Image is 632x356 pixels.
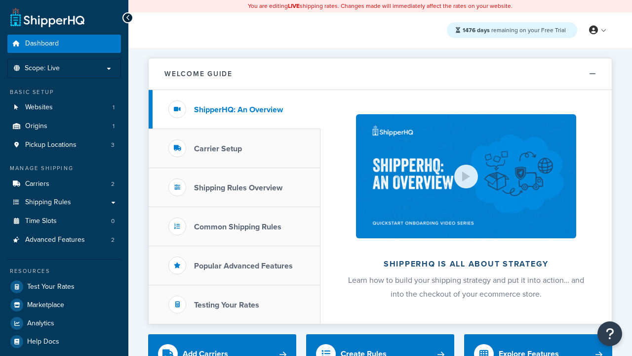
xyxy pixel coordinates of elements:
[194,262,293,270] h3: Popular Advanced Features
[7,98,121,117] li: Websites
[7,212,121,230] a: Time Slots0
[194,144,242,153] h3: Carrier Setup
[7,88,121,96] div: Basic Setup
[347,260,586,268] h2: ShipperHQ is all about strategy
[25,103,53,112] span: Websites
[7,212,121,230] li: Time Slots
[597,321,622,346] button: Open Resource Center
[113,122,115,131] span: 1
[7,333,121,351] a: Help Docs
[25,198,71,207] span: Shipping Rules
[149,58,612,90] button: Welcome Guide
[111,217,115,225] span: 0
[25,64,60,73] span: Scope: Live
[7,175,121,193] a: Carriers2
[27,319,54,328] span: Analytics
[25,122,47,131] span: Origins
[194,301,259,310] h3: Testing Your Rates
[113,103,115,112] span: 1
[7,231,121,249] li: Advanced Features
[7,136,121,154] li: Pickup Locations
[348,274,584,300] span: Learn how to build your shipping strategy and put it into action… and into the checkout of your e...
[7,35,121,53] a: Dashboard
[27,283,75,291] span: Test Your Rates
[25,141,77,149] span: Pickup Locations
[7,231,121,249] a: Advanced Features2
[27,338,59,346] span: Help Docs
[463,26,490,35] strong: 1476 days
[7,267,121,275] div: Resources
[463,26,566,35] span: remaining on your Free Trial
[194,222,281,231] h3: Common Shipping Rules
[356,114,576,238] img: ShipperHQ is all about strategy
[7,296,121,314] a: Marketplace
[288,1,300,10] b: LIVE
[111,180,115,188] span: 2
[7,193,121,212] a: Shipping Rules
[25,180,49,188] span: Carriers
[194,105,283,114] h3: ShipperHQ: An Overview
[164,70,233,78] h2: Welcome Guide
[7,164,121,173] div: Manage Shipping
[25,236,85,244] span: Advanced Features
[7,136,121,154] a: Pickup Locations3
[7,314,121,332] a: Analytics
[25,40,59,48] span: Dashboard
[25,217,57,225] span: Time Slots
[7,117,121,135] a: Origins1
[7,278,121,296] a: Test Your Rates
[7,98,121,117] a: Websites1
[194,183,282,192] h3: Shipping Rules Overview
[7,117,121,135] li: Origins
[111,141,115,149] span: 3
[27,301,64,310] span: Marketplace
[111,236,115,244] span: 2
[7,175,121,193] li: Carriers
